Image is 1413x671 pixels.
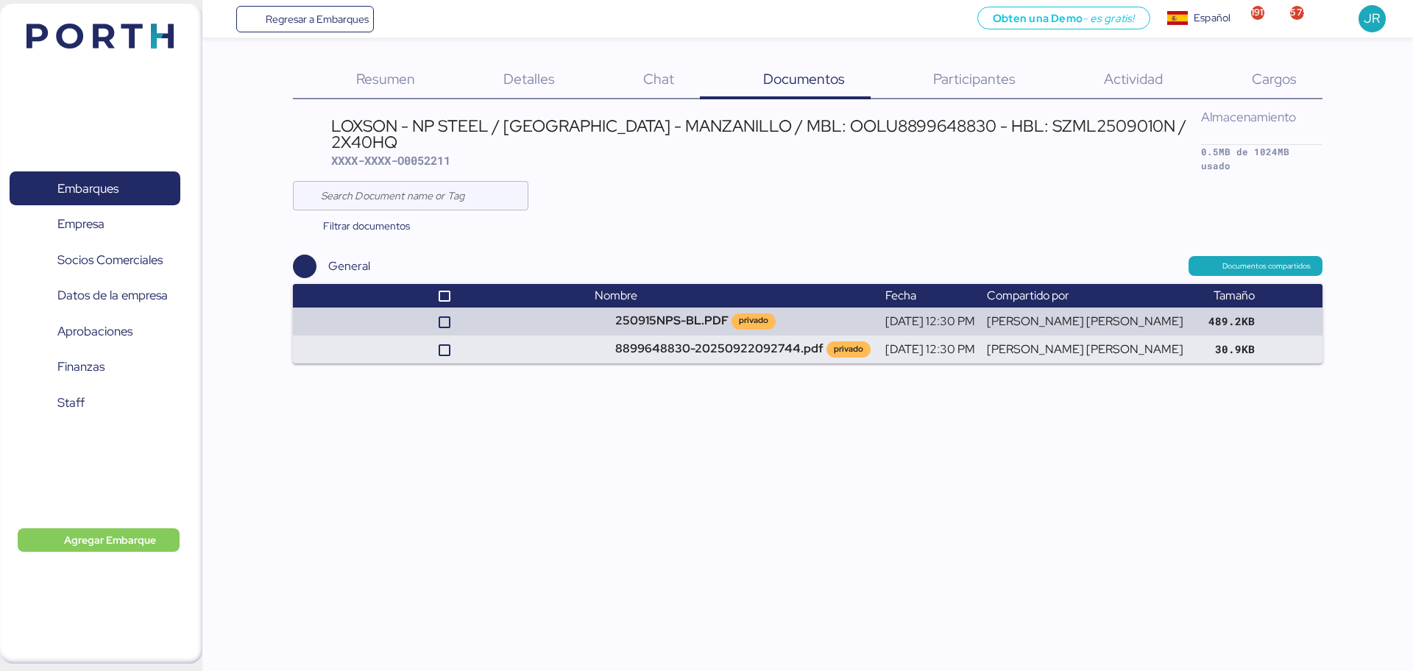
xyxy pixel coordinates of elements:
span: Socios Comerciales [57,249,163,271]
div: LOXSON - NP STEEL / [GEOGRAPHIC_DATA] - MANZANILLO / MBL: OOLU8899648830 - HBL: SZML2509010N / 2X... [331,118,1202,151]
span: Resumen [356,69,415,88]
span: Embarques [57,178,118,199]
div: privado [739,314,768,327]
span: Fecha [885,288,916,303]
button: Agregar Embarque [18,528,180,552]
span: Regresar a Embarques [266,10,369,28]
input: Search Document name or Tag [321,181,520,210]
span: Nombre [595,288,637,303]
button: Menu [211,7,236,32]
span: Compartido por [987,288,1069,303]
div: privado [834,343,863,355]
a: Embarques [10,171,180,205]
td: 8899648830-20250922092744.pdf [589,335,879,363]
span: Actividad [1104,69,1163,88]
div: General [328,258,370,275]
span: Almacenamiento [1201,108,1296,125]
a: Staff [10,386,180,419]
span: Participantes [933,69,1016,88]
a: Datos de la empresa [10,279,180,313]
a: Finanzas [10,350,180,384]
span: Finanzas [57,356,105,377]
td: [DATE] 12:30 PM [879,308,981,335]
td: [DATE] 12:30 PM [879,335,981,363]
div: Español [1194,10,1230,26]
a: Aprobaciones [10,314,180,348]
span: Chat [643,69,674,88]
div: 0.5MB de 1024MB usado [1201,145,1322,173]
span: Datos de la empresa [57,285,168,306]
span: Cargos [1252,69,1297,88]
a: Empresa [10,207,180,241]
td: 30.9KB [1189,335,1261,363]
td: 489.2KB [1189,308,1261,335]
a: Socios Comerciales [10,243,180,277]
span: Tamaño [1214,288,1255,303]
span: Documentos compartidos [1222,260,1311,273]
span: Detalles [503,69,555,88]
span: Aprobaciones [57,321,132,342]
span: Empresa [57,213,105,235]
td: 250915NPS-BL.PDF [589,308,879,335]
button: Filtrar documentos [293,213,422,240]
span: Staff [57,392,85,413]
span: Documentos [763,69,845,88]
span: Agregar Embarque [64,531,156,549]
span: XXXX-XXXX-O0052211 [331,153,450,168]
span: JR [1364,9,1380,28]
a: Regresar a Embarques [236,6,375,32]
td: [PERSON_NAME] [PERSON_NAME] [981,308,1189,335]
span: Filtrar documentos [323,217,410,235]
button: Documentos compartidos [1189,256,1322,275]
td: [PERSON_NAME] [PERSON_NAME] [981,335,1189,363]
